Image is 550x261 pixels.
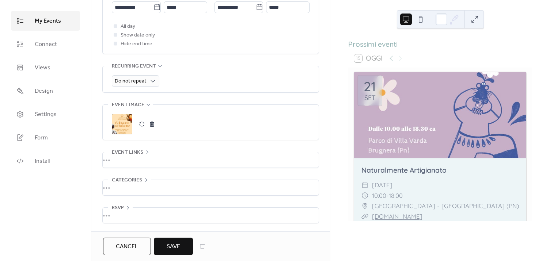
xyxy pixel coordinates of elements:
span: Event links [112,148,143,157]
span: All day [121,22,135,31]
span: [DATE] [372,180,392,191]
div: ​ [361,180,368,191]
span: Recurring event [112,62,156,71]
span: Design [35,87,53,96]
span: Do not repeat [115,76,146,86]
a: [GEOGRAPHIC_DATA] - [GEOGRAPHIC_DATA] (PN) [372,201,519,211]
button: Save [154,238,193,255]
span: Connect [35,40,57,49]
div: ••• [103,152,319,168]
a: Naturalmente Artigianato [361,166,447,174]
span: RSVP [112,204,124,212]
span: Form [35,134,48,142]
div: set [364,95,376,101]
a: Settings [11,104,80,124]
div: ••• [103,180,319,195]
span: Categories [112,176,142,185]
button: Cancel [103,238,151,255]
span: Views [35,64,50,72]
div: ​ [361,191,368,201]
span: Event image [112,101,144,110]
span: Save [167,242,180,251]
span: 18:00 [389,191,403,201]
a: Views [11,58,80,77]
span: Install [35,157,50,166]
div: Prossimi eventi [348,39,532,50]
a: Install [11,151,80,171]
span: 10:00 [372,191,386,201]
div: ​ [361,201,368,211]
span: Cancel [116,242,138,251]
a: My Events [11,11,80,31]
span: Hide end time [121,40,152,49]
a: [DOMAIN_NAME] [372,212,422,220]
div: 21 [364,80,376,93]
a: Design [11,81,80,101]
div: ; [112,114,132,134]
a: Connect [11,34,80,54]
span: - [386,191,389,201]
span: Settings [35,110,57,119]
span: My Events [35,17,61,26]
div: ••• [103,208,319,223]
div: ​ [361,211,368,222]
a: Form [11,128,80,147]
span: Show date only [121,31,155,40]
